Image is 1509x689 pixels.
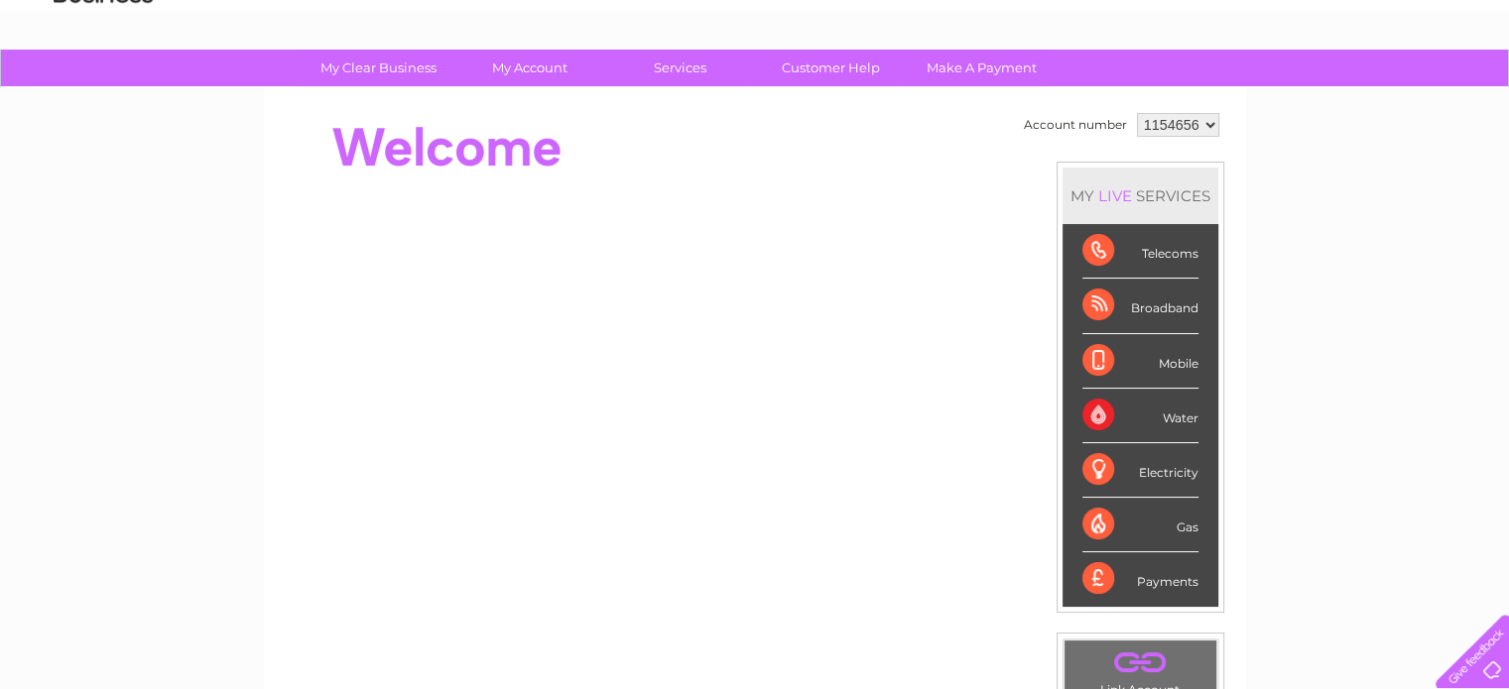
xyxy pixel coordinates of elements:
div: MY SERVICES [1063,168,1218,224]
a: Make A Payment [900,50,1064,86]
td: Account number [1019,108,1132,142]
div: Broadband [1082,279,1198,333]
div: Water [1082,389,1198,443]
a: Water [1160,84,1197,99]
a: Telecoms [1265,84,1324,99]
div: Mobile [1082,334,1198,389]
a: Energy [1209,84,1253,99]
a: 0333 014 3131 [1135,10,1272,35]
a: Services [598,50,762,86]
a: My Account [447,50,611,86]
div: Clear Business is a trading name of Verastar Limited (registered in [GEOGRAPHIC_DATA] No. 3667643... [287,11,1224,96]
div: Payments [1082,552,1198,606]
a: Blog [1336,84,1365,99]
a: . [1069,645,1211,680]
div: Electricity [1082,443,1198,498]
a: Log out [1444,84,1490,99]
div: Gas [1082,498,1198,552]
div: LIVE [1094,186,1136,205]
a: Contact [1377,84,1426,99]
img: logo.png [53,52,154,112]
a: Customer Help [749,50,913,86]
a: My Clear Business [297,50,460,86]
div: Telecoms [1082,224,1198,279]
